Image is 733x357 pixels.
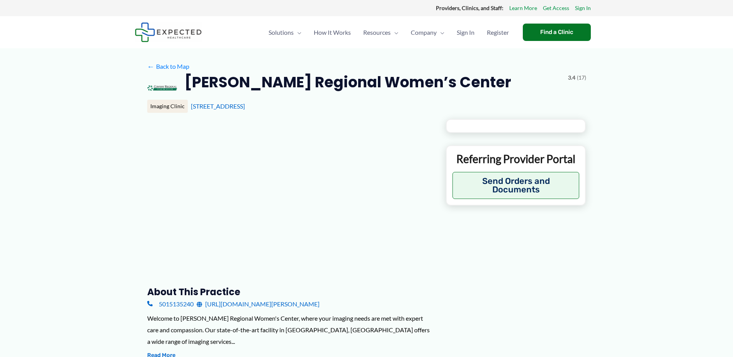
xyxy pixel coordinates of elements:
span: Menu Toggle [294,19,301,46]
img: Expected Healthcare Logo - side, dark font, small [135,22,202,42]
span: How It Works [314,19,351,46]
h3: About this practice [147,286,434,298]
a: [URL][DOMAIN_NAME][PERSON_NAME] [197,298,320,310]
button: Send Orders and Documents [452,172,580,199]
strong: Providers, Clinics, and Staff: [436,5,503,11]
nav: Primary Site Navigation [262,19,515,46]
a: How It Works [308,19,357,46]
span: 3.4 [568,73,575,83]
a: [STREET_ADDRESS] [191,102,245,110]
div: Imaging Clinic [147,100,188,113]
div: Welcome to [PERSON_NAME] Regional Women's Center, where your imaging needs are met with expert ca... [147,313,434,347]
span: Solutions [269,19,294,46]
a: Sign In [451,19,481,46]
span: Sign In [457,19,474,46]
a: 5015135240 [147,298,194,310]
a: Register [481,19,515,46]
a: Get Access [543,3,569,13]
a: ResourcesMenu Toggle [357,19,405,46]
a: ←Back to Map [147,61,189,72]
a: SolutionsMenu Toggle [262,19,308,46]
a: Sign In [575,3,591,13]
p: Referring Provider Portal [452,152,580,166]
span: Menu Toggle [391,19,398,46]
span: Register [487,19,509,46]
h2: [PERSON_NAME] Regional Women’s Center [184,73,511,92]
a: Learn More [509,3,537,13]
a: CompanyMenu Toggle [405,19,451,46]
span: (17) [577,73,586,83]
span: Company [411,19,437,46]
span: Menu Toggle [437,19,444,46]
a: Find a Clinic [523,24,591,41]
span: ← [147,63,155,70]
span: Resources [363,19,391,46]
